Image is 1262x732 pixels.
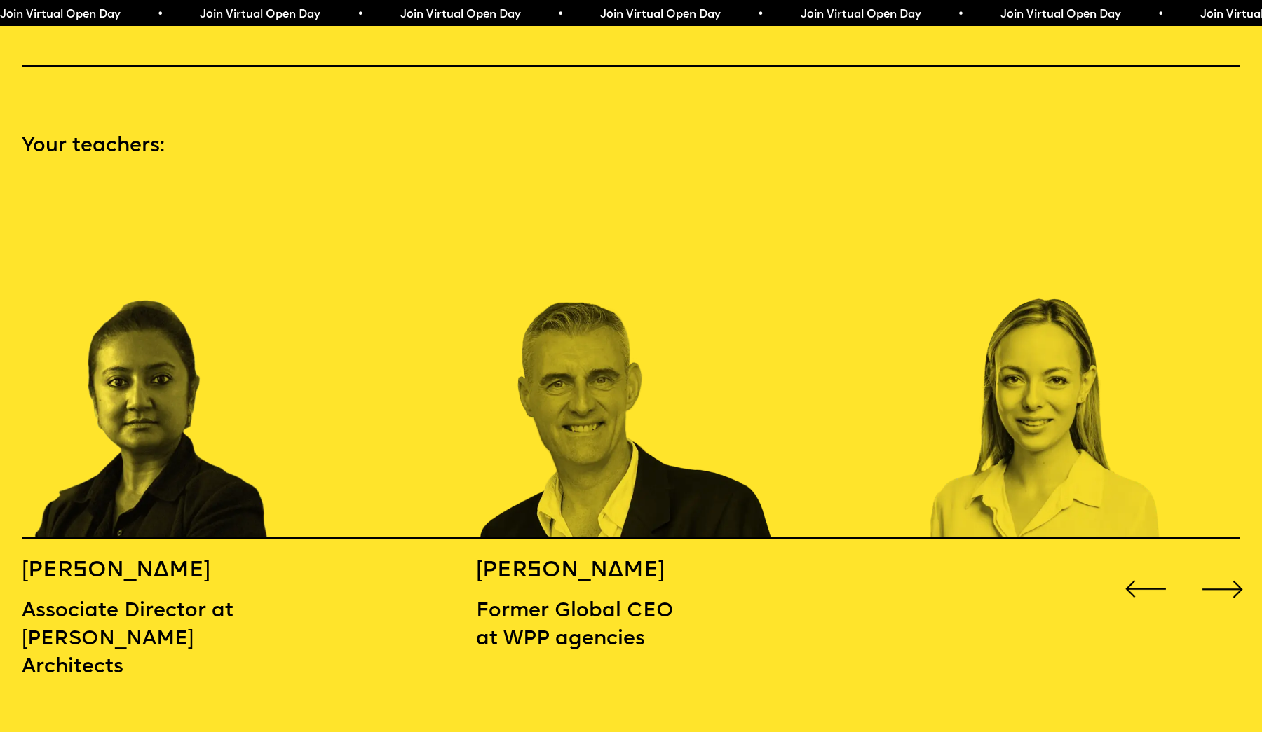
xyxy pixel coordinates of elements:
[22,132,1240,160] p: Your teachers:
[476,598,703,653] p: Former Global CEO at WPP agencies
[476,186,779,539] div: 3 / 16
[357,9,363,20] span: •
[1197,564,1248,614] div: Next slide
[22,186,325,539] div: 2 / 16
[157,9,163,20] span: •
[476,558,703,586] h5: [PERSON_NAME]
[22,598,249,681] p: Associate Director at [PERSON_NAME] Architects
[1158,9,1164,20] span: •
[757,9,764,20] span: •
[1120,564,1171,614] div: Previous slide
[958,9,964,20] span: •
[557,9,564,20] span: •
[930,186,1233,539] div: 4 / 16
[22,558,249,586] h5: [PERSON_NAME]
